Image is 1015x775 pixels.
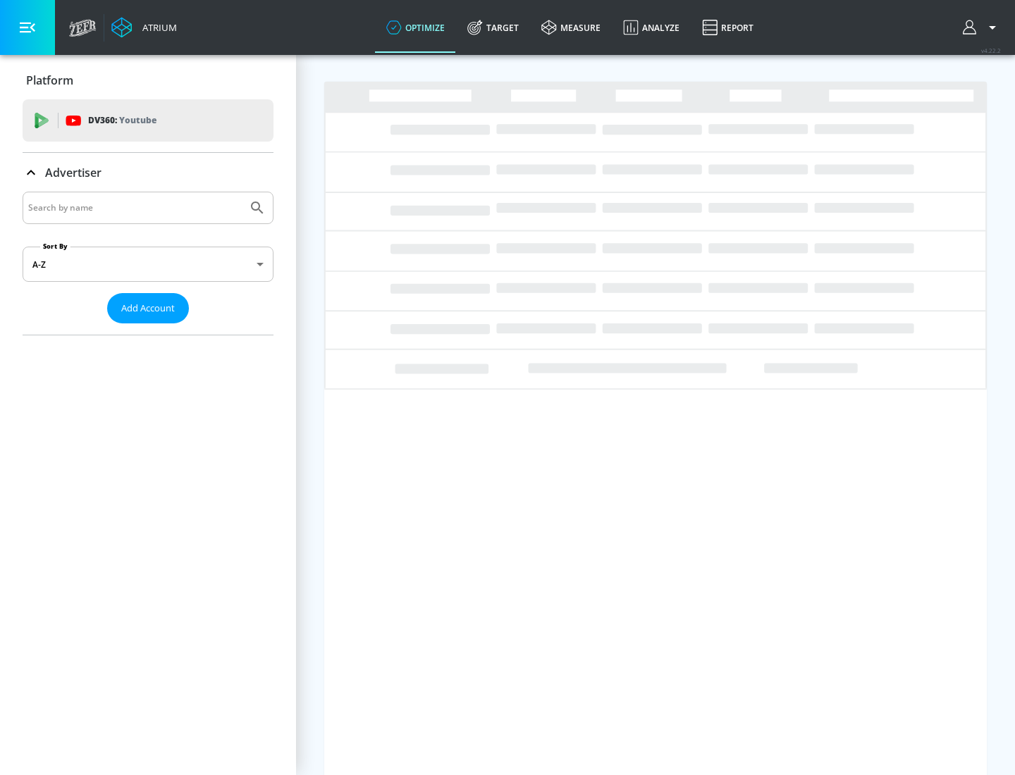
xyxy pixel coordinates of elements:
div: Advertiser [23,153,273,192]
div: A-Z [23,247,273,282]
input: Search by name [28,199,242,217]
span: Add Account [121,300,175,316]
button: Add Account [107,293,189,323]
a: Atrium [111,17,177,38]
p: Advertiser [45,165,101,180]
a: measure [530,2,612,53]
span: v 4.22.2 [981,46,1001,54]
p: DV360: [88,113,156,128]
a: Analyze [612,2,691,53]
a: optimize [375,2,456,53]
div: Platform [23,61,273,100]
div: Advertiser [23,192,273,335]
div: Atrium [137,21,177,34]
nav: list of Advertiser [23,323,273,335]
a: Report [691,2,765,53]
a: Target [456,2,530,53]
p: Platform [26,73,73,88]
label: Sort By [40,242,70,251]
p: Youtube [119,113,156,128]
div: DV360: Youtube [23,99,273,142]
